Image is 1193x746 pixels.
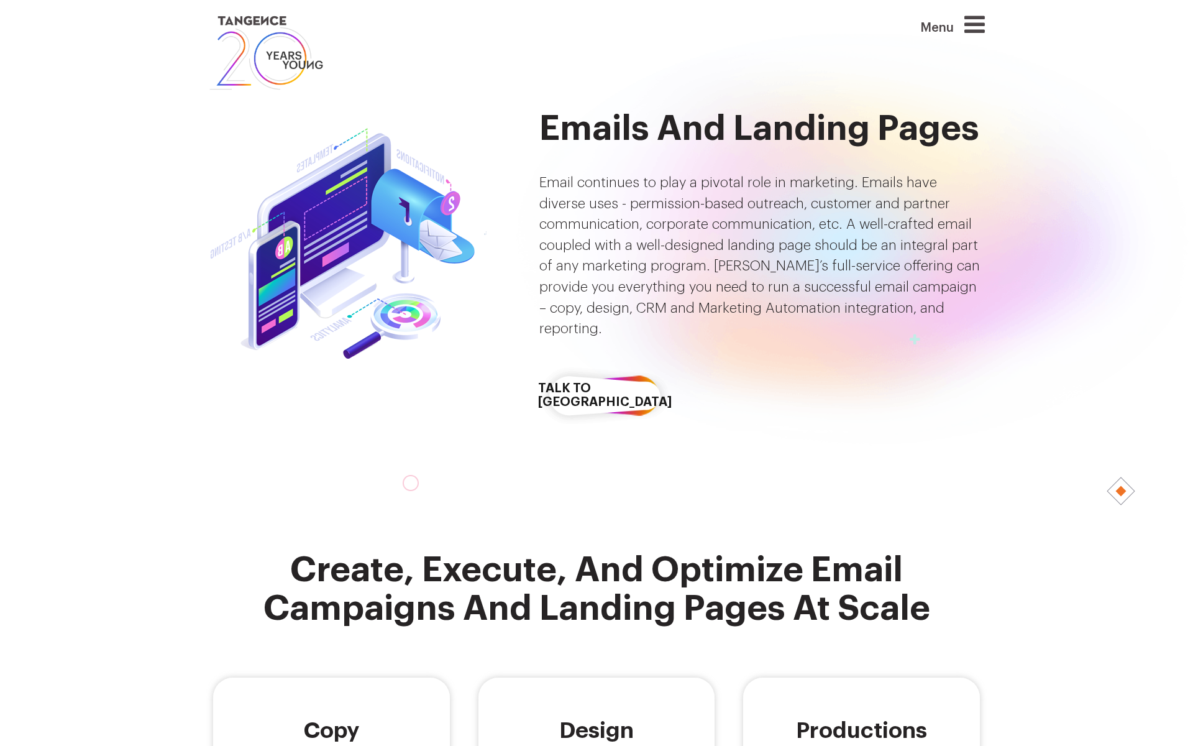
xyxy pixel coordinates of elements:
[539,173,985,340] p: Email continues to play a pivotal role in marketing. Emails have diverse uses - permission-based ...
[769,718,954,743] h5: Productions
[539,109,985,148] h2: Emails and Landing Pages
[539,360,670,431] a: Talk to [GEOGRAPHIC_DATA]
[504,718,690,743] h5: Design
[208,12,324,93] img: logo SVG
[239,718,424,743] h5: Copy
[208,551,985,628] h2: Create, Execute, and Optimize Email Campaigns and Landing Pages at Scale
